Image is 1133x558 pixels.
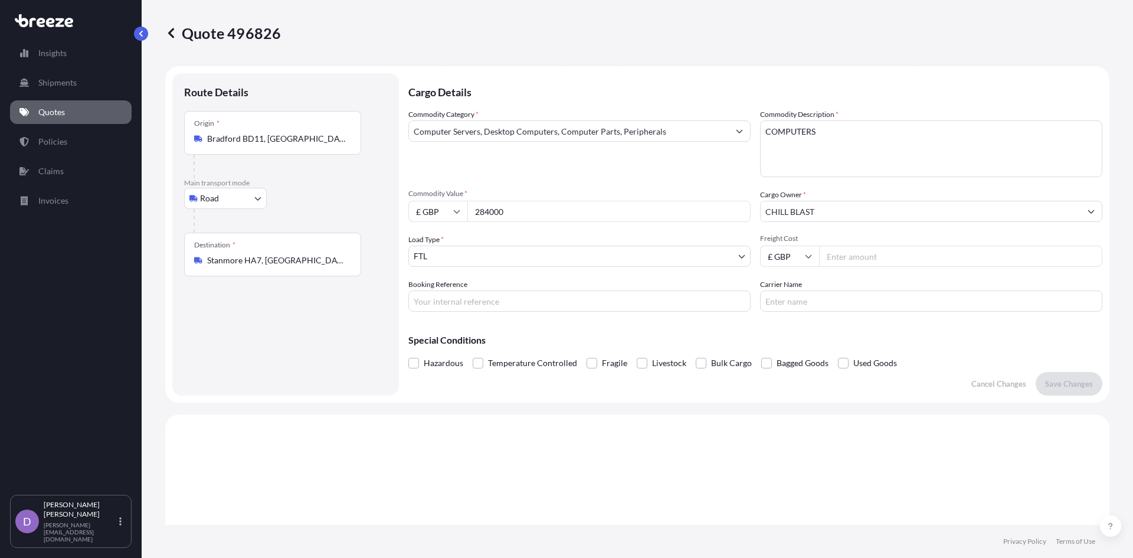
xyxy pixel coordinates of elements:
[38,106,65,118] p: Quotes
[10,41,132,65] a: Insights
[962,372,1036,396] button: Cancel Changes
[200,192,219,204] span: Road
[10,130,132,154] a: Policies
[971,378,1026,390] p: Cancel Changes
[853,354,897,372] span: Used Goods
[729,120,750,142] button: Show suggestions
[652,354,686,372] span: Livestock
[10,189,132,213] a: Invoices
[10,100,132,124] a: Quotes
[760,291,1102,312] input: Enter name
[414,250,427,262] span: FTL
[1036,372,1102,396] button: Save Changes
[711,354,752,372] span: Bulk Cargo
[602,354,627,372] span: Fragile
[38,165,64,177] p: Claims
[408,234,444,246] span: Load Type
[44,500,117,519] p: [PERSON_NAME] [PERSON_NAME]
[424,354,463,372] span: Hazardous
[207,254,346,266] input: Destination
[467,201,751,222] input: Type amount
[777,354,829,372] span: Bagged Goods
[165,24,281,43] p: Quote 496826
[194,119,220,128] div: Origin
[10,159,132,183] a: Claims
[488,354,577,372] span: Temperature Controlled
[1003,537,1046,546] a: Privacy Policy
[23,515,31,527] span: D
[760,109,839,120] label: Commodity Description
[38,77,77,89] p: Shipments
[408,73,1102,109] p: Cargo Details
[408,246,751,267] button: FTL
[408,291,751,312] input: Your internal reference
[194,240,235,250] div: Destination
[1080,201,1102,222] button: Show suggestions
[761,201,1080,222] input: Full name
[408,279,467,291] label: Booking Reference
[38,195,68,207] p: Invoices
[38,47,67,59] p: Insights
[38,136,67,148] p: Policies
[408,109,479,120] label: Commodity Category
[760,279,802,291] label: Carrier Name
[1045,378,1093,390] p: Save Changes
[44,521,117,543] p: [PERSON_NAME][EMAIL_ADDRESS][DOMAIN_NAME]
[184,85,248,99] p: Route Details
[184,178,387,188] p: Main transport mode
[760,234,1102,243] span: Freight Cost
[760,120,1102,177] textarea: COMPUTERS
[408,335,1102,345] p: Special Conditions
[207,133,346,145] input: Origin
[408,189,751,198] span: Commodity Value
[409,120,729,142] input: Select a commodity type
[1056,537,1095,546] a: Terms of Use
[10,71,132,94] a: Shipments
[760,189,806,201] label: Cargo Owner
[819,246,1102,267] input: Enter amount
[184,188,267,209] button: Select transport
